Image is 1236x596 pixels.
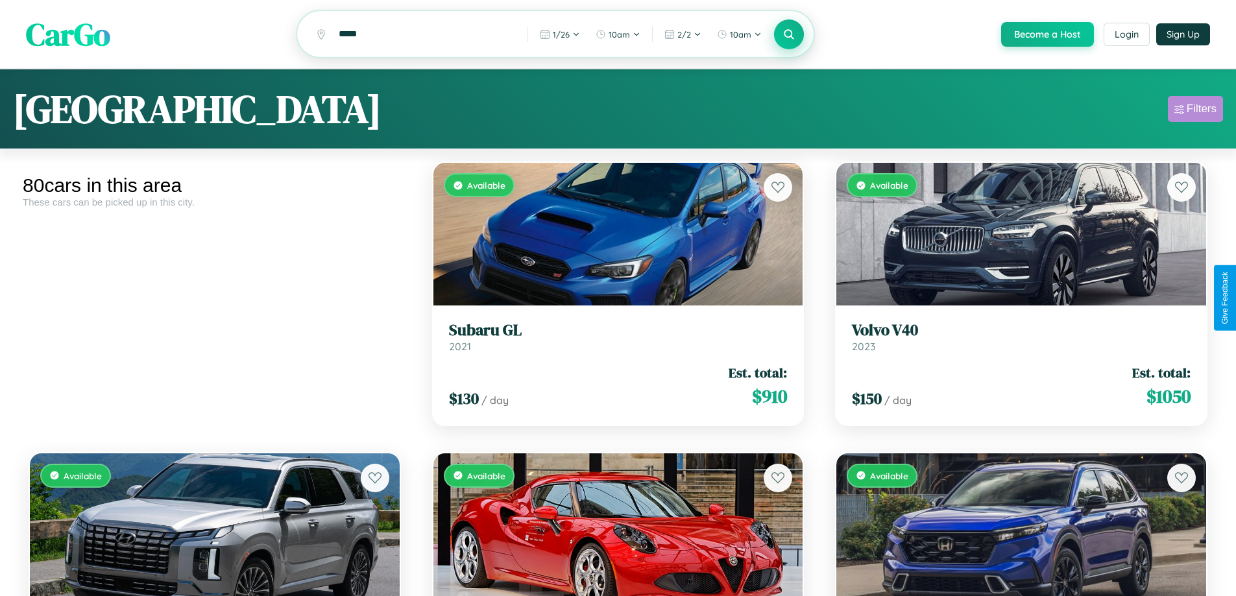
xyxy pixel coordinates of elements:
[870,180,908,191] span: Available
[852,340,875,353] span: 2023
[481,394,509,407] span: / day
[589,24,647,45] button: 10am
[870,470,908,481] span: Available
[677,29,691,40] span: 2 / 2
[449,321,788,353] a: Subaru GL2021
[449,340,471,353] span: 2021
[730,29,751,40] span: 10am
[1146,383,1191,409] span: $ 1050
[852,388,882,409] span: $ 150
[553,29,570,40] span: 1 / 26
[884,394,912,407] span: / day
[1104,23,1150,46] button: Login
[658,24,708,45] button: 2/2
[710,24,768,45] button: 10am
[467,470,505,481] span: Available
[852,321,1191,353] a: Volvo V402023
[449,321,788,340] h3: Subaru GL
[729,363,787,382] span: Est. total:
[64,470,102,481] span: Available
[1187,102,1217,115] div: Filters
[1156,23,1210,45] button: Sign Up
[449,388,479,409] span: $ 130
[1001,22,1094,47] button: Become a Host
[23,174,407,197] div: 80 cars in this area
[609,29,630,40] span: 10am
[752,383,787,409] span: $ 910
[1220,272,1230,324] div: Give Feedback
[467,180,505,191] span: Available
[13,82,382,136] h1: [GEOGRAPHIC_DATA]
[23,197,407,208] div: These cars can be picked up in this city.
[533,24,587,45] button: 1/26
[1132,363,1191,382] span: Est. total:
[852,321,1191,340] h3: Volvo V40
[1168,96,1223,122] button: Filters
[26,13,110,56] span: CarGo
